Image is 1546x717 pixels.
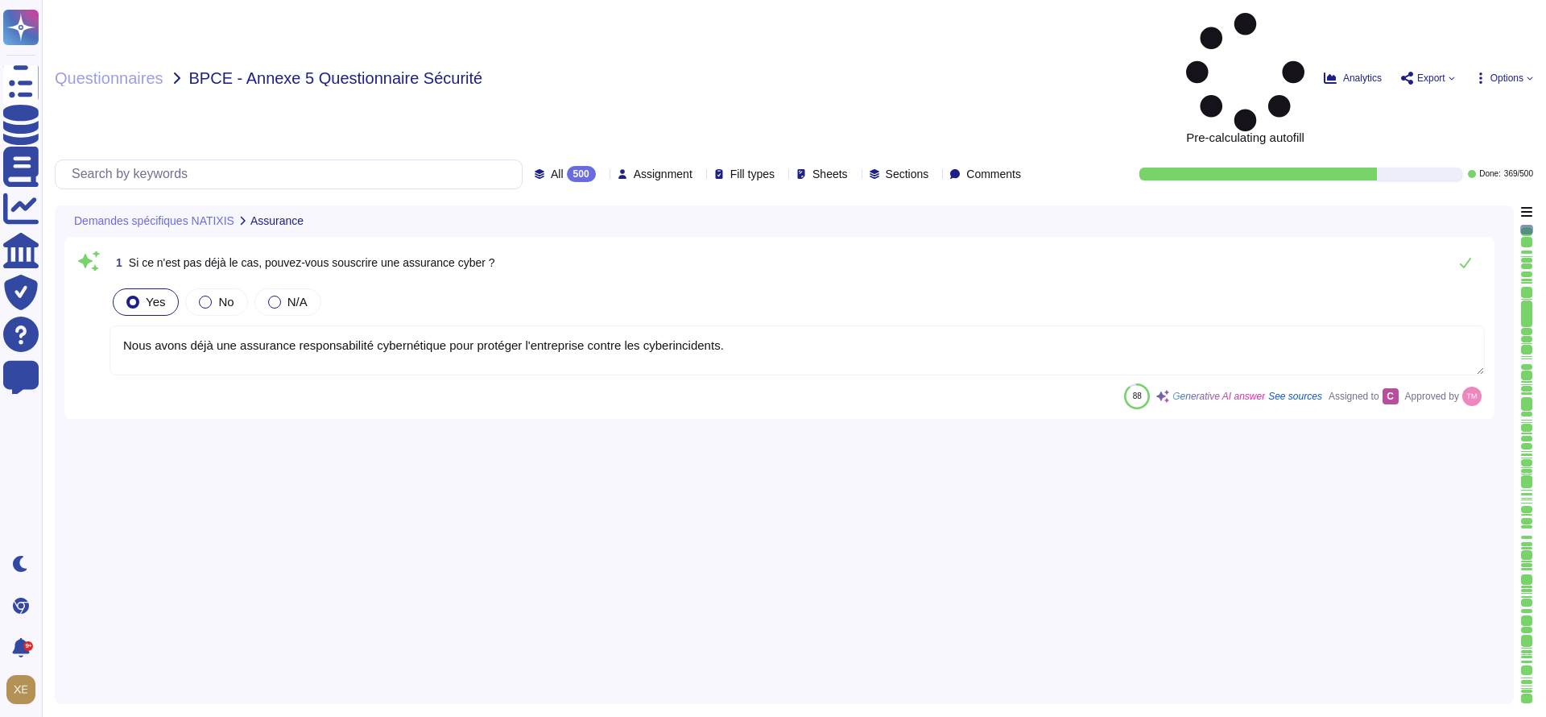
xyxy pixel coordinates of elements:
button: user [3,672,47,707]
span: All [551,168,564,180]
span: N/A [287,295,308,309]
span: Assigned to [1329,388,1399,404]
span: Demandes spécifiques NATIXIS [74,215,234,226]
div: 9+ [23,641,33,651]
span: Fill types [730,168,775,180]
div: C [1383,388,1399,404]
span: Export [1417,73,1445,83]
span: Analytics [1343,73,1382,83]
img: user [1462,387,1482,406]
span: Sheets [812,168,848,180]
textarea: Nous avons déjà une assurance responsabilité cybernétique pour protéger l'entreprise contre les c... [110,325,1485,375]
span: 88 [1133,392,1142,400]
span: Yes [146,295,165,309]
span: Approved by [1405,392,1459,401]
span: Generative AI answer [1172,392,1265,401]
div: 500 [567,166,596,182]
span: BPCE - Annexe 5 Questionnaire Sécurité [189,70,483,86]
span: Pre-calculating autofill [1186,13,1304,143]
span: No [218,295,234,309]
input: Search by keywords [64,160,522,189]
span: Assignment [634,168,692,180]
span: 1 [110,257,122,268]
span: Si ce n'est pas déjà le cas, pouvez-vous souscrire une assurance cyber ? [129,256,495,269]
span: Comments [966,168,1021,180]
span: Done: [1479,170,1501,178]
span: Questionnaires [55,70,163,86]
span: Sections [886,168,929,180]
span: Assurance [250,215,304,226]
span: Options [1490,73,1523,83]
img: user [6,675,35,704]
button: Analytics [1324,72,1382,85]
span: See sources [1268,392,1322,401]
span: 369 / 500 [1504,170,1533,178]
